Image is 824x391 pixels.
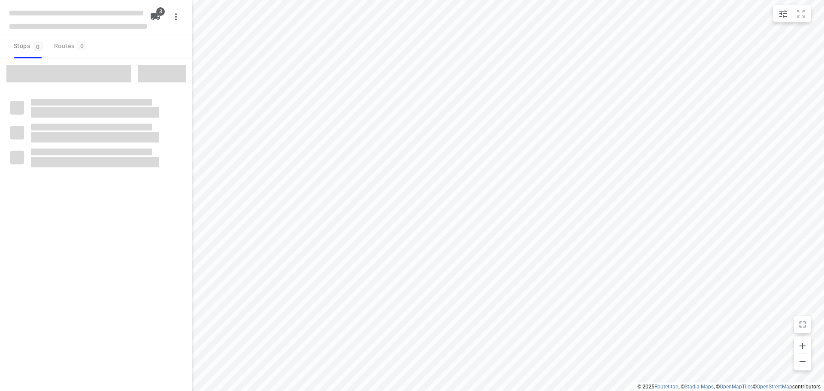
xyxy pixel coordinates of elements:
[654,384,679,390] a: Routetitan
[685,384,714,390] a: Stadia Maps
[637,384,821,390] li: © 2025 , © , © © contributors
[775,5,792,22] button: Map settings
[720,384,753,390] a: OpenMapTiles
[757,384,792,390] a: OpenStreetMap
[773,5,811,22] div: small contained button group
